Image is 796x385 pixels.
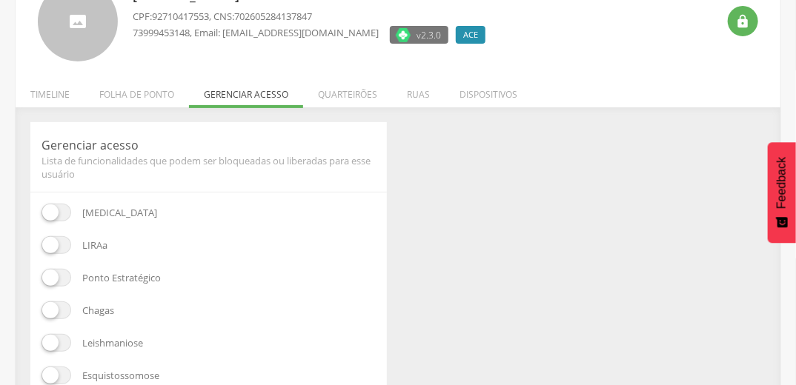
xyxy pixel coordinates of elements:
span: Feedback [775,157,789,209]
p: [MEDICAL_DATA] [82,204,157,221]
li: Ruas [392,73,445,108]
span: 92710417553 [152,10,209,23]
li: Quarteirões [303,73,392,108]
i:  [736,14,751,29]
p: , Email: [EMAIL_ADDRESS][DOMAIN_NAME] [133,26,379,40]
span: v2.3.0 [417,27,441,42]
button: Feedback - Mostrar pesquisa [768,142,796,243]
span: Lista de funcionalidades que podem ser bloqueadas ou liberadas para esse usuário [42,154,376,181]
label: Versão do aplicativo [390,26,448,44]
span: 73999453148 [133,26,190,39]
p: CPF: , CNS: [133,10,493,24]
li: Timeline [16,73,84,108]
div: Resetar senha [728,6,758,36]
p: Gerenciar acesso [42,137,376,153]
li: Folha de ponto [84,73,189,108]
span: 702605284137847 [234,10,312,23]
p: Ponto Estratégico [82,269,161,287]
li: Dispositivos [445,73,532,108]
span: ACE [463,29,478,41]
p: LIRAa [82,236,107,254]
p: Leishmaniose [82,334,143,352]
p: Esquistossomose [82,366,159,384]
p: Chagas [82,301,114,319]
